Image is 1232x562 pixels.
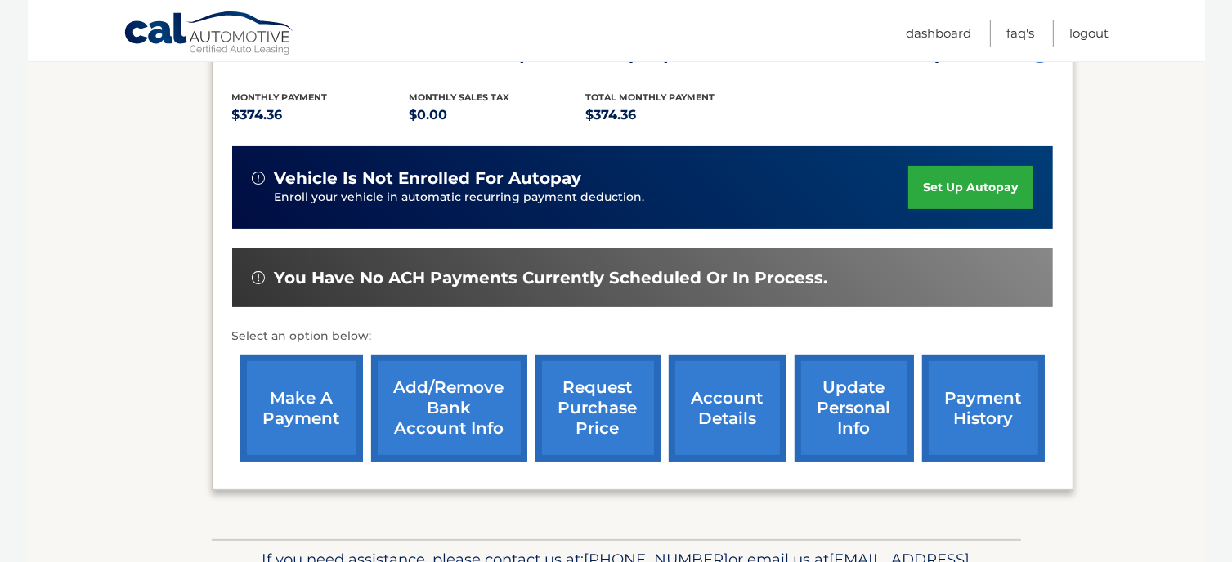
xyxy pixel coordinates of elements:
span: vehicle is not enrolled for autopay [275,168,582,189]
a: update personal info [795,355,914,462]
img: alert-white.svg [252,172,265,185]
a: Add/Remove bank account info [371,355,527,462]
a: FAQ's [1007,20,1035,47]
a: account details [669,355,786,462]
a: set up autopay [908,166,1033,209]
img: alert-white.svg [252,271,265,284]
a: Cal Automotive [123,11,295,58]
a: Dashboard [907,20,972,47]
p: $374.36 [232,104,410,127]
span: You have no ACH payments currently scheduled or in process. [275,268,828,288]
span: Total Monthly Payment [586,91,715,103]
p: $374.36 [586,104,764,127]
a: Logout [1070,20,1109,47]
p: Enroll your vehicle in automatic recurring payment deduction. [275,189,909,207]
a: request purchase price [535,355,661,462]
span: Monthly sales Tax [409,91,509,103]
a: payment history [922,355,1045,462]
a: make a payment [240,355,363,462]
p: Select an option below: [232,327,1053,346]
span: Monthly Payment [232,91,328,103]
p: $0.00 [409,104,586,127]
